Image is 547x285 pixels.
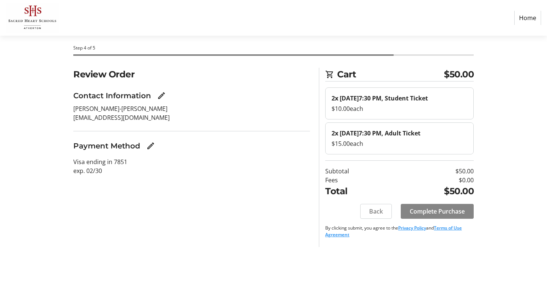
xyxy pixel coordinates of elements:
td: $50.00 [391,167,474,176]
h3: Contact Information [73,90,151,101]
a: Privacy Policy [398,225,426,231]
button: Complete Purchase [401,204,474,219]
h2: Review Order [73,68,310,81]
p: Visa ending in 7851 exp. 02/30 [73,157,310,175]
span: Back [369,207,383,216]
img: Sacred Heart Schools, Atherton's Logo [6,3,59,33]
p: [PERSON_NAME]-[PERSON_NAME] [73,104,310,113]
td: Subtotal [325,167,391,176]
button: Back [360,204,392,219]
button: Edit Contact Information [154,88,169,103]
span: $50.00 [444,68,474,81]
a: Home [514,11,541,25]
h3: Payment Method [73,140,140,151]
a: Terms of Use Agreement [325,225,462,238]
button: Edit Payment Method [143,138,158,153]
span: Complete Purchase [410,207,465,216]
p: By clicking submit, you agree to the and [325,225,474,238]
td: $0.00 [391,176,474,185]
td: Fees [325,176,391,185]
td: Total [325,185,391,198]
div: $15.00 each [332,139,467,148]
strong: 2x [DATE]7:30 PM, Adult Ticket [332,129,420,137]
div: $10.00 each [332,104,467,113]
td: $50.00 [391,185,474,198]
strong: 2x [DATE]7:30 PM, Student Ticket [332,94,428,102]
div: Step 4 of 5 [73,45,474,51]
span: Cart [337,68,444,81]
p: [EMAIL_ADDRESS][DOMAIN_NAME] [73,113,310,122]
